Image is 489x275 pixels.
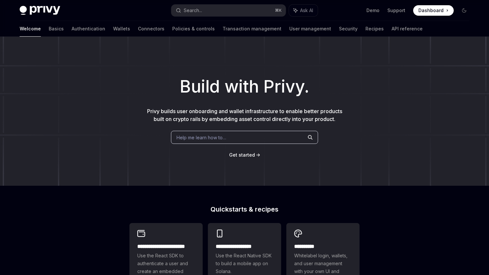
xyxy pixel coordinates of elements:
a: Demo [366,7,379,14]
a: API reference [392,21,423,37]
a: Basics [49,21,64,37]
a: Security [339,21,358,37]
div: Search... [184,7,202,14]
span: Privy builds user onboarding and wallet infrastructure to enable better products built on crypto ... [147,108,342,122]
a: Transaction management [223,21,281,37]
button: Toggle dark mode [459,5,469,16]
span: Get started [229,152,255,158]
span: Help me learn how to… [177,134,226,141]
button: Search...⌘K [171,5,286,16]
a: Connectors [138,21,164,37]
a: User management [289,21,331,37]
span: Ask AI [300,7,313,14]
h1: Build with Privy. [10,74,479,99]
a: Authentication [72,21,105,37]
a: Wallets [113,21,130,37]
button: Ask AI [289,5,318,16]
a: Get started [229,152,255,158]
h2: Quickstarts & recipes [129,206,360,213]
a: Welcome [20,21,41,37]
a: Policies & controls [172,21,215,37]
span: Dashboard [418,7,444,14]
a: Recipes [365,21,384,37]
a: Support [387,7,405,14]
a: Dashboard [413,5,454,16]
span: ⌘ K [275,8,282,13]
img: dark logo [20,6,60,15]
